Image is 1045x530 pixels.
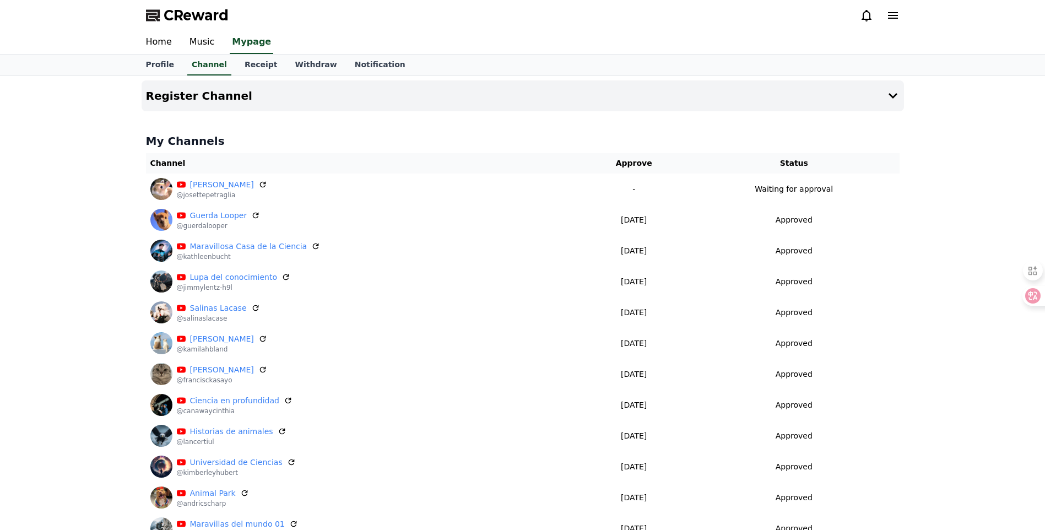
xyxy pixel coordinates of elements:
img: Salinas Lacase [150,301,172,323]
p: - [583,183,684,195]
a: CReward [146,7,229,24]
p: [DATE] [583,214,684,226]
a: Channel [187,55,231,75]
th: Approve [579,153,689,174]
a: [PERSON_NAME] [190,179,254,191]
p: [DATE] [583,430,684,442]
a: Lupa del conocimiento [190,272,278,283]
p: [DATE] [583,399,684,411]
a: Home [137,31,181,54]
p: Approved [776,214,813,226]
p: [DATE] [583,245,684,257]
p: @andricscharp [177,499,249,508]
a: Maravillosa Casa de la Ciencia [190,241,307,252]
a: Universidad de Ciencias [190,457,283,468]
p: Approved [776,369,813,380]
img: Franciscka Sayo [150,363,172,385]
th: Status [689,153,899,174]
img: Historias de animales [150,425,172,447]
a: Salinas Lacase [190,302,247,314]
img: Ciencia en profundidad [150,394,172,416]
p: Approved [776,338,813,349]
p: Approved [776,245,813,257]
a: Historias de animales [190,426,273,437]
a: [PERSON_NAME] [190,364,254,376]
p: Approved [776,399,813,411]
p: @kamilahbland [177,345,267,354]
a: Receipt [236,55,286,75]
p: [DATE] [583,338,684,349]
img: Maravillosa Casa de la Ciencia [150,240,172,262]
h4: Register Channel [146,90,252,102]
p: @jimmylentz-h9l [177,283,291,292]
a: Mypage [230,31,273,54]
img: Kamilah Bland [150,332,172,354]
a: Music [181,31,224,54]
p: @canawaycinthia [177,407,293,415]
img: Lupa del conocimiento [150,271,172,293]
img: Animal Park [150,486,172,509]
h4: My Channels [146,133,900,149]
p: Approved [776,276,813,288]
th: Channel [146,153,580,174]
p: Approved [776,461,813,473]
p: @kathleenbucht [177,252,321,261]
p: Approved [776,492,813,504]
a: Ciencia en profundidad [190,395,279,407]
img: Guerda Looper [150,209,172,231]
button: Register Channel [142,80,904,111]
a: Profile [137,55,183,75]
p: [DATE] [583,276,684,288]
p: @salinaslacase [177,314,260,323]
p: @kimberleyhubert [177,468,296,477]
p: @josettepetraglia [177,191,267,199]
p: [DATE] [583,307,684,318]
p: @lancertiul [177,437,286,446]
a: Withdraw [286,55,345,75]
p: [DATE] [583,369,684,380]
a: Guerda Looper [190,210,247,221]
p: Waiting for approval [755,183,833,195]
p: @francisckasayo [177,376,267,385]
p: Approved [776,307,813,318]
p: @guerdalooper [177,221,261,230]
a: Animal Park [190,488,236,499]
a: Notification [346,55,414,75]
p: Approved [776,430,813,442]
a: Maravillas del mundo 01 [190,518,285,530]
p: [DATE] [583,492,684,504]
img: Josette Petraglia [150,178,172,200]
p: [DATE] [583,461,684,473]
a: [PERSON_NAME] [190,333,254,345]
span: CReward [164,7,229,24]
img: Universidad de Ciencias [150,456,172,478]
